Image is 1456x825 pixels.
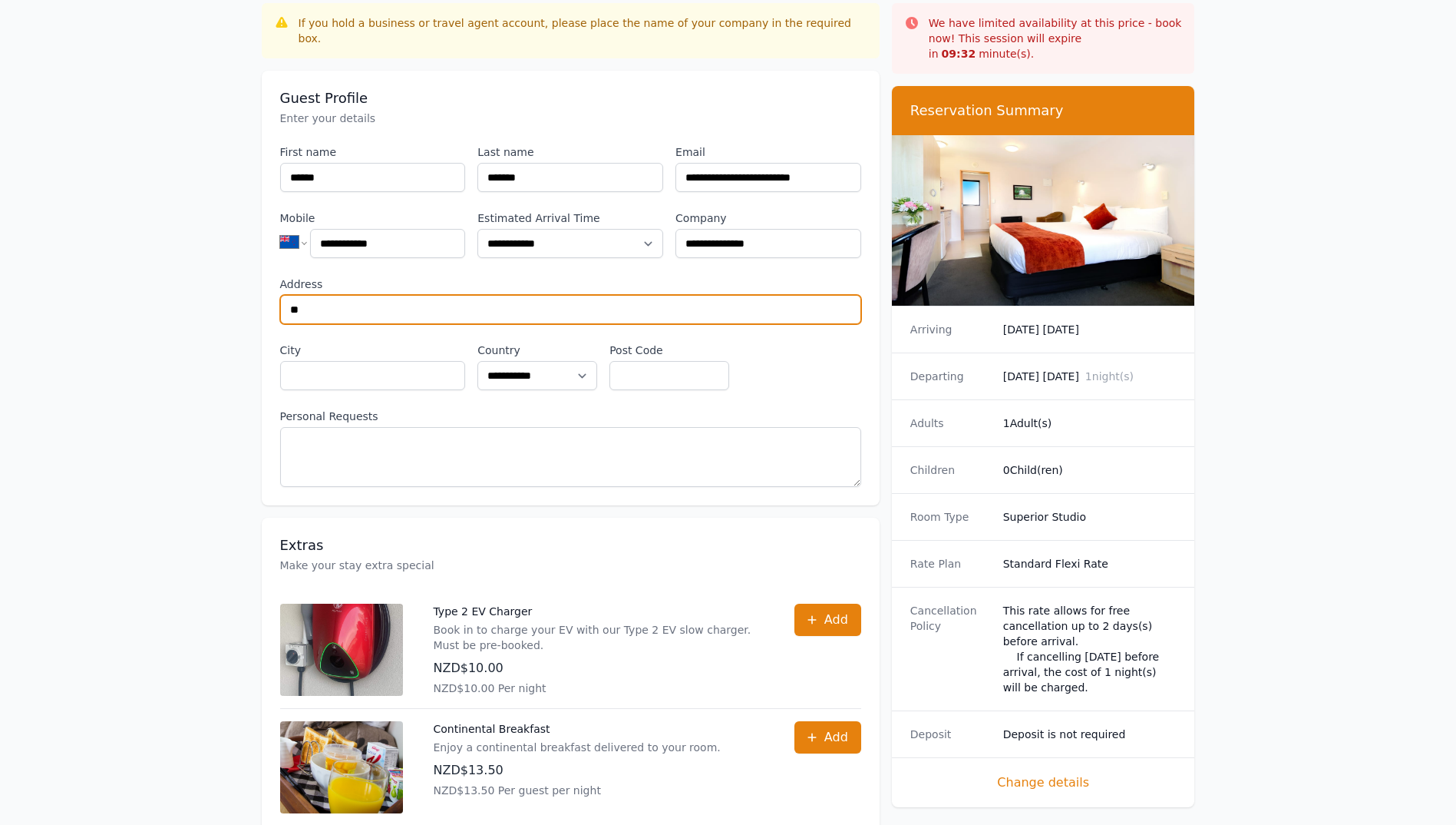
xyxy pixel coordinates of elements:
p: Enjoy a continental breakfast delivered to your room. [434,740,721,755]
p: NZD$10.00 [434,659,764,678]
p: Enter your details [280,111,861,126]
dt: Cancellation Policy [910,603,991,695]
dt: Adults [910,416,991,431]
p: Type 2 EV Charger [434,604,764,619]
button: Add [794,604,861,636]
p: NZD$10.00 Per night [434,681,764,696]
label: Country [477,343,597,358]
span: Add [824,611,848,629]
img: Continental Breakfast [280,721,403,813]
span: Change details [910,774,1177,792]
p: Make your stay extra special [280,558,861,573]
div: If you hold a business or travel agent account, please place the name of your company in the requ... [299,15,867,46]
label: Estimated Arrival Time [477,210,663,226]
dd: [DATE] [DATE] [1003,322,1177,337]
label: City [280,343,466,358]
dt: Departing [910,369,991,384]
div: This rate allows for free cancellation up to 2 days(s) before arrival. If cancelling [DATE] befor... [1003,603,1177,695]
strong: 09 : 32 [942,48,976,60]
img: Type 2 EV Charger [280,604,403,696]
img: Superior Studio [892,135,1195,306]
h3: Extras [280,536,861,555]
label: First name [280,144,466,160]
label: Mobile [280,210,466,226]
label: Company [675,210,861,226]
dd: Standard Flexi Rate [1003,556,1177,572]
span: Add [824,728,848,747]
dd: 0 Child(ren) [1003,462,1177,478]
dd: Deposit is not required [1003,727,1177,742]
button: Add [794,721,861,754]
p: NZD$13.50 [434,761,721,780]
h3: Reservation Summary [910,101,1177,120]
label: Post Code [609,343,729,358]
h3: Guest Profile [280,89,861,108]
p: Continental Breakfast [434,721,721,737]
span: 1 night(s) [1085,370,1134,383]
p: NZD$13.50 Per guest per night [434,783,721,798]
dt: Rate Plan [910,556,991,572]
dt: Children [910,462,991,478]
label: Last name [477,144,663,160]
label: Personal Requests [280,409,861,424]
dd: Superior Studio [1003,509,1177,525]
dt: Deposit [910,727,991,742]
dt: Room Type [910,509,991,525]
dd: [DATE] [DATE] [1003,369,1177,384]
dd: 1 Adult(s) [1003,416,1177,431]
label: Address [280,277,861,292]
p: We have limited availability at this price - book now! This session will expire in minute(s). [929,15,1183,61]
label: Email [675,144,861,160]
p: Book in to charge your EV with our Type 2 EV slow charger. Must be pre-booked. [434,622,764,653]
dt: Arriving [910,322,991,337]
